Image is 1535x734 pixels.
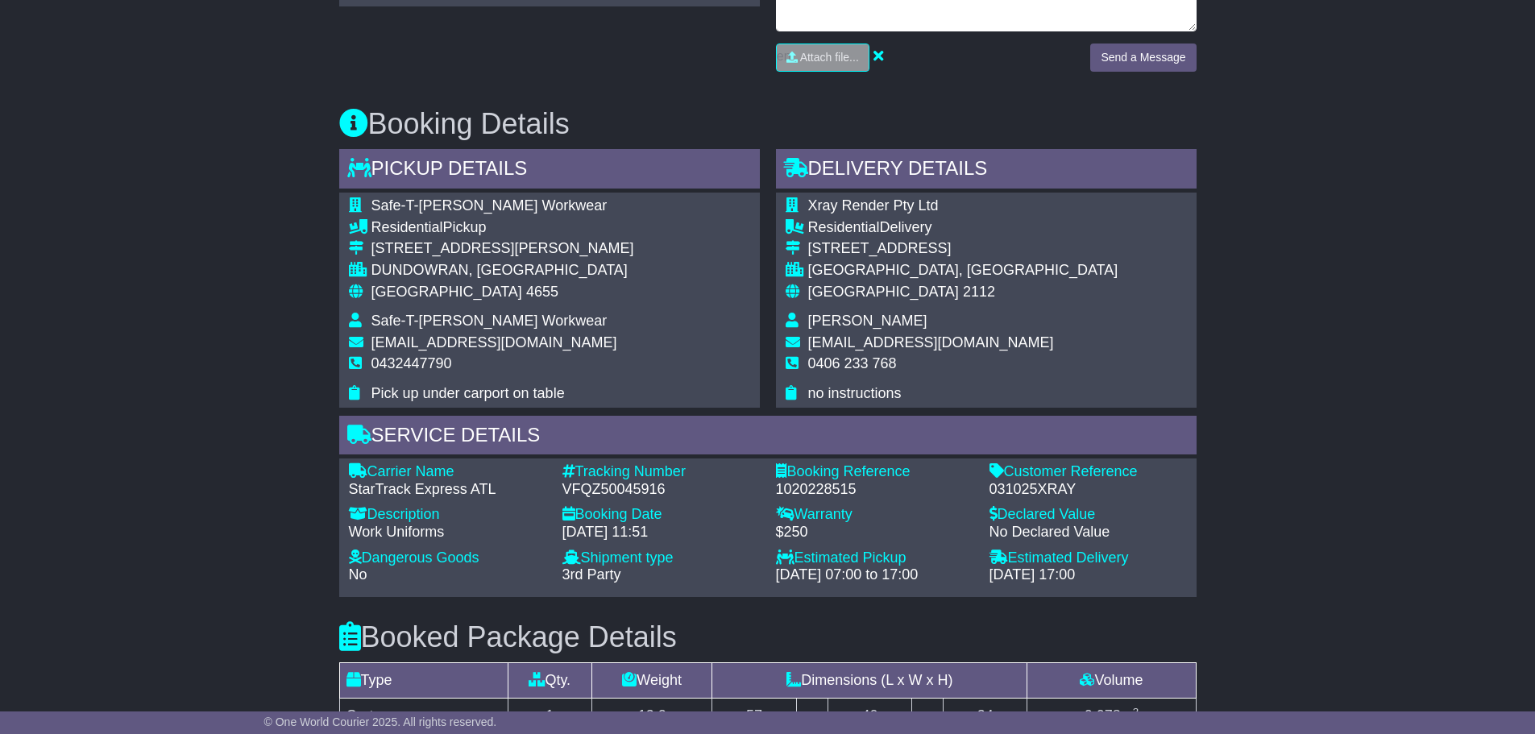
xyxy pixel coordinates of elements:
[508,663,592,699] td: Qty.
[508,699,592,734] td: 1
[776,506,973,524] div: Warranty
[808,334,1054,350] span: [EMAIL_ADDRESS][DOMAIN_NAME]
[339,699,508,734] td: Carton
[989,566,1187,584] div: [DATE] 17:00
[592,699,712,734] td: 13.2
[989,524,1187,541] div: No Declared Value
[808,355,897,371] span: 0406 233 768
[808,219,880,235] span: Residential
[776,524,973,541] div: $250
[562,566,621,583] span: 3rd Party
[339,416,1197,459] div: Service Details
[989,481,1187,499] div: 031025XRAY
[339,149,760,193] div: Pickup Details
[592,663,712,699] td: Weight
[339,108,1197,140] h3: Booking Details
[808,313,927,329] span: [PERSON_NAME]
[808,385,902,401] span: no instructions
[776,566,973,584] div: [DATE] 07:00 to 17:00
[371,240,634,258] div: [STREET_ADDRESS][PERSON_NAME]
[371,219,443,235] span: Residential
[371,197,608,214] span: Safe-T-[PERSON_NAME] Workwear
[828,699,912,734] td: 40
[808,240,1118,258] div: [STREET_ADDRESS]
[264,715,497,728] span: © One World Courier 2025. All rights reserved.
[349,524,546,541] div: Work Uniforms
[371,385,565,401] span: Pick up under carport on table
[349,481,546,499] div: StarTrack Express ATL
[526,284,558,300] span: 4655
[808,284,959,300] span: [GEOGRAPHIC_DATA]
[562,549,760,567] div: Shipment type
[989,463,1187,481] div: Customer Reference
[808,262,1118,280] div: [GEOGRAPHIC_DATA], [GEOGRAPHIC_DATA]
[562,524,760,541] div: [DATE] 11:51
[349,463,546,481] div: Carrier Name
[371,313,608,329] span: Safe-T-[PERSON_NAME] Workwear
[776,149,1197,193] div: Delivery Details
[339,663,508,699] td: Type
[1085,707,1121,724] span: 0.078
[989,549,1187,567] div: Estimated Delivery
[712,663,1027,699] td: Dimensions (L x W x H)
[562,463,760,481] div: Tracking Number
[371,284,522,300] span: [GEOGRAPHIC_DATA]
[1133,706,1139,718] sup: 3
[1027,699,1196,734] td: m
[1090,44,1196,72] button: Send a Message
[371,219,634,237] div: Pickup
[349,549,546,567] div: Dangerous Goods
[796,699,828,734] td: x
[808,197,939,214] span: Xray Render Pty Ltd
[349,506,546,524] div: Description
[963,284,995,300] span: 2112
[1027,663,1196,699] td: Volume
[808,219,1118,237] div: Delivery
[776,463,973,481] div: Booking Reference
[562,481,760,499] div: VFQZ50045916
[943,699,1027,734] td: 34
[371,355,452,371] span: 0432447790
[912,699,944,734] td: x
[989,506,1187,524] div: Declared Value
[776,549,973,567] div: Estimated Pickup
[371,334,617,350] span: [EMAIL_ADDRESS][DOMAIN_NAME]
[776,481,973,499] div: 1020228515
[712,699,797,734] td: 57
[339,621,1197,653] h3: Booked Package Details
[371,262,634,280] div: DUNDOWRAN, [GEOGRAPHIC_DATA]
[562,506,760,524] div: Booking Date
[349,566,367,583] span: No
